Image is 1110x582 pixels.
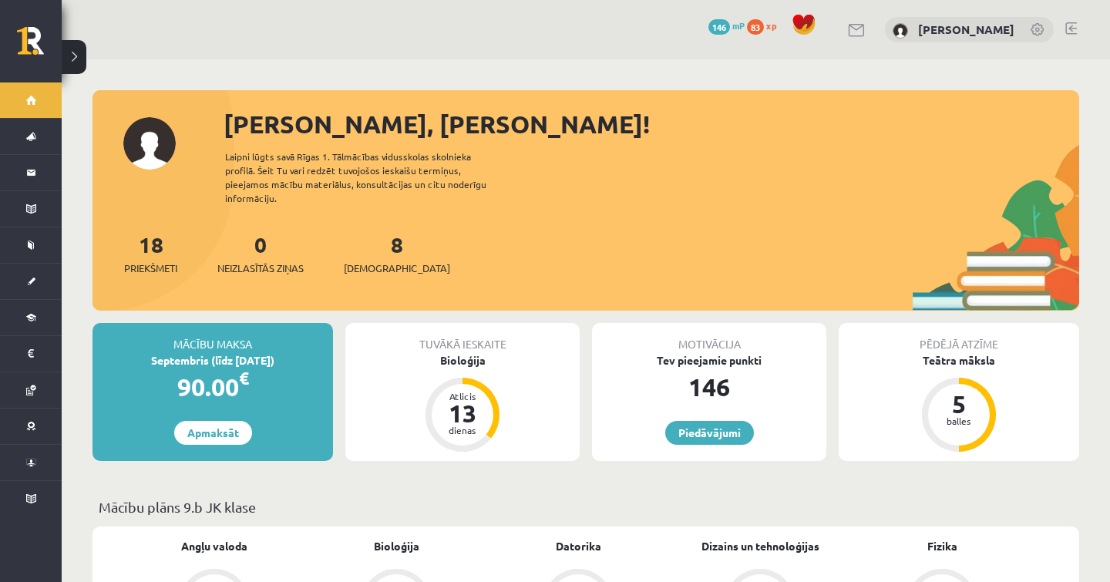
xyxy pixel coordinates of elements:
span: 83 [747,19,764,35]
a: Bioloģija Atlicis 13 dienas [345,352,580,454]
span: Neizlasītās ziņas [217,261,304,276]
div: Mācību maksa [92,323,333,352]
div: 90.00 [92,368,333,405]
div: Bioloģija [345,352,580,368]
div: Septembris (līdz [DATE]) [92,352,333,368]
div: Tuvākā ieskaite [345,323,580,352]
a: Datorika [556,538,601,554]
span: € [239,367,249,389]
span: xp [766,19,776,32]
div: 5 [936,392,982,416]
div: Atlicis [439,392,486,401]
span: 146 [708,19,730,35]
div: Tev pieejamie punkti [592,352,826,368]
div: Pēdējā atzīme [839,323,1079,352]
p: Mācību plāns 9.b JK klase [99,496,1073,517]
div: [PERSON_NAME], [PERSON_NAME]! [224,106,1079,143]
a: 83 xp [747,19,784,32]
a: Fizika [927,538,957,554]
div: balles [936,416,982,426]
div: 13 [439,401,486,426]
a: Bioloģija [374,538,419,554]
span: Priekšmeti [124,261,177,276]
span: [DEMOGRAPHIC_DATA] [344,261,450,276]
a: 0Neizlasītās ziņas [217,230,304,276]
a: 146 mP [708,19,745,32]
a: 18Priekšmeti [124,230,177,276]
div: dienas [439,426,486,435]
a: Teātra māksla 5 balles [839,352,1079,454]
a: Rīgas 1. Tālmācības vidusskola [17,27,62,66]
img: Gustavs Lapsa [893,23,908,39]
a: Angļu valoda [181,538,247,554]
div: 146 [592,368,826,405]
div: Teātra māksla [839,352,1079,368]
a: Piedāvājumi [665,421,754,445]
a: [PERSON_NAME] [918,22,1014,37]
span: mP [732,19,745,32]
a: Dizains un tehnoloģijas [701,538,819,554]
a: 8[DEMOGRAPHIC_DATA] [344,230,450,276]
div: Laipni lūgts savā Rīgas 1. Tālmācības vidusskolas skolnieka profilā. Šeit Tu vari redzēt tuvojošo... [225,150,513,205]
div: Motivācija [592,323,826,352]
a: Apmaksāt [174,421,252,445]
